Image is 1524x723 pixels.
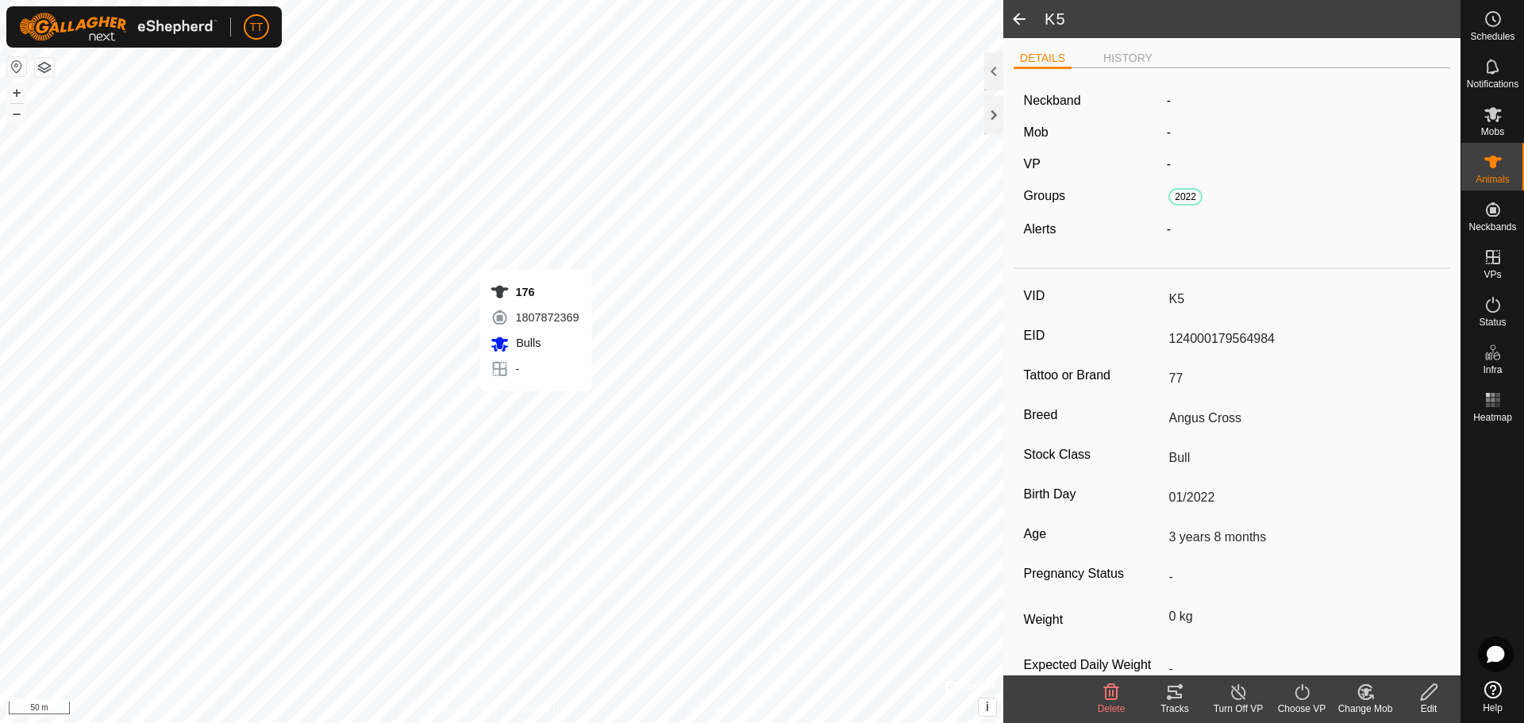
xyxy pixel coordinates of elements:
span: Heatmap [1473,413,1512,422]
label: VP [1024,157,1041,171]
label: Breed [1024,405,1163,425]
button: Map Layers [35,58,54,77]
label: Alerts [1024,222,1056,236]
span: Notifications [1467,79,1518,89]
div: Edit [1397,702,1460,716]
label: - [1167,91,1171,110]
label: Birth Day [1024,484,1163,505]
span: Delete [1098,703,1126,714]
span: Infra [1483,365,1502,375]
button: i [979,698,996,716]
label: Expected Daily Weight Gain [1024,656,1163,694]
span: - [1167,125,1171,139]
span: i [986,700,989,713]
li: HISTORY [1097,50,1159,67]
a: Help [1461,675,1524,719]
label: Neckband [1024,91,1081,110]
span: Animals [1476,175,1510,184]
div: Tracks [1143,702,1206,716]
span: 2022 [1168,188,1203,206]
span: Schedules [1470,32,1514,41]
a: Privacy Policy [439,702,498,717]
span: Neckbands [1468,222,1516,232]
span: Help [1483,703,1503,713]
span: Mobs [1481,127,1504,137]
span: TT [249,19,263,36]
img: Gallagher Logo [19,13,217,41]
label: Stock Class [1024,444,1163,465]
label: Tattoo or Brand [1024,365,1163,386]
label: Mob [1024,125,1049,139]
label: Pregnancy Status [1024,563,1163,584]
div: - [490,360,579,379]
div: 176 [490,283,579,302]
h2: K5 [1045,10,1460,29]
div: 1807872369 [490,308,579,327]
button: Reset Map [7,57,26,76]
label: Weight [1024,603,1163,636]
li: DETAILS [1014,50,1072,69]
div: - [1160,220,1447,239]
span: Status [1479,317,1506,327]
button: – [7,104,26,123]
div: Choose VP [1270,702,1333,716]
label: Groups [1024,189,1065,202]
label: VID [1024,286,1163,306]
div: Turn Off VP [1206,702,1270,716]
label: EID [1024,325,1163,346]
span: VPs [1484,270,1501,279]
a: Contact Us [518,702,564,717]
label: Age [1024,524,1163,544]
span: Bulls [512,337,541,349]
app-display-virtual-paddock-transition: - [1167,157,1171,171]
div: Change Mob [1333,702,1397,716]
button: + [7,83,26,102]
